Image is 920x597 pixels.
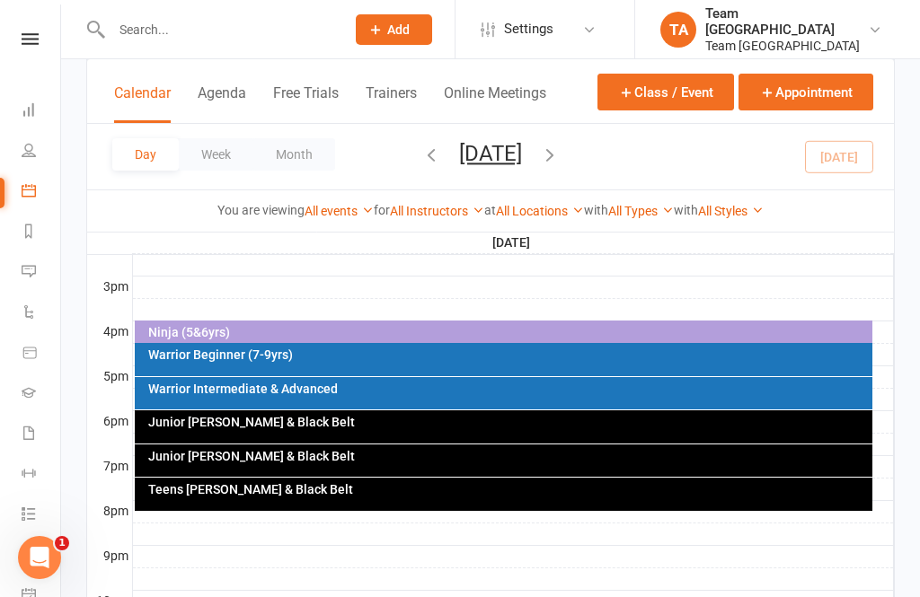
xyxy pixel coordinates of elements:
[87,365,132,388] th: 5pm
[112,138,179,171] button: Day
[390,204,484,218] a: All Instructors
[87,410,132,433] th: 6pm
[660,12,696,48] div: TA
[705,38,868,54] div: Team [GEOGRAPHIC_DATA]
[253,138,335,171] button: Month
[132,232,894,254] th: [DATE]
[22,334,62,374] a: Product Sales
[87,320,132,343] th: 4pm
[22,172,62,213] a: Calendar
[106,17,332,42] input: Search...
[504,9,553,49] span: Settings
[739,74,873,110] button: Appointment
[114,84,171,123] button: Calendar
[356,14,432,45] button: Add
[22,92,62,132] a: Dashboard
[87,276,132,298] th: 3pm
[459,141,522,166] button: [DATE]
[584,203,608,217] strong: with
[484,203,496,217] strong: at
[217,203,305,217] strong: You are viewing
[496,204,584,218] a: All Locations
[147,416,870,428] div: Junior [PERSON_NAME] & Black Belt
[22,213,62,253] a: Reports
[147,326,870,338] div: Ninja (5&6yrs)
[698,204,764,218] a: All Styles
[273,84,339,123] button: Free Trials
[147,382,870,395] div: Warrior Intermediate & Advanced
[674,203,698,217] strong: with
[147,450,870,462] div: Junior [PERSON_NAME] & Black Belt
[444,84,546,123] button: Online Meetings
[198,84,246,123] button: Agenda
[147,348,870,361] div: Warrior Beginner (7-9yrs)
[597,74,734,110] button: Class / Event
[87,455,132,478] th: 7pm
[55,536,69,550] span: 1
[366,84,417,123] button: Trainers
[374,203,390,217] strong: for
[87,545,132,567] th: 9pm
[387,22,410,37] span: Add
[305,204,374,218] a: All events
[87,500,132,522] th: 8pm
[147,483,870,496] div: Teens [PERSON_NAME] & Black Belt
[18,536,61,579] iframe: Intercom live chat
[705,5,868,38] div: Team [GEOGRAPHIC_DATA]
[22,132,62,172] a: People
[608,204,674,218] a: All Types
[179,138,253,171] button: Week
